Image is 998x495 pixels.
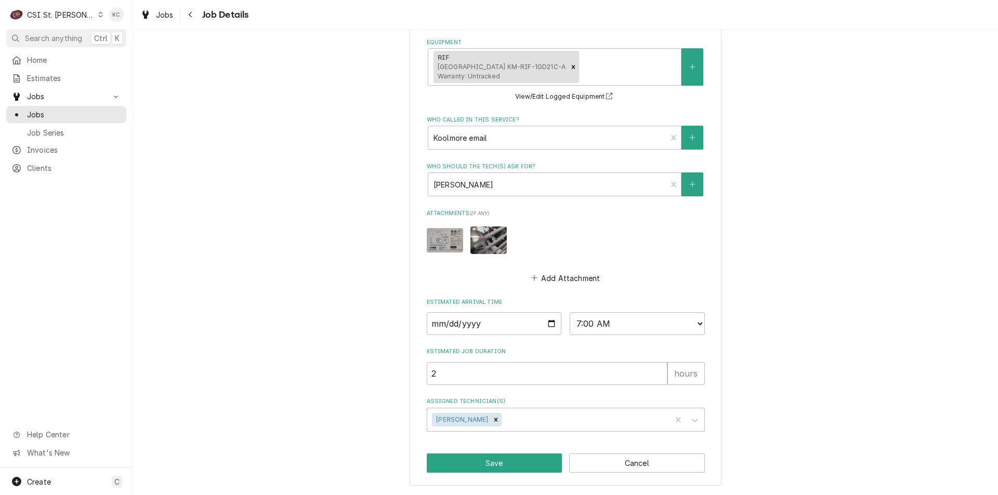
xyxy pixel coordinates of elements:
div: Estimated Job Duration [427,347,705,384]
a: Invoices [6,141,126,158]
label: Attachments [427,209,705,218]
a: Estimates [6,70,126,87]
a: Jobs [136,6,178,23]
div: Button Group Row [427,453,705,473]
div: CSI St. [PERSON_NAME] [27,9,95,20]
span: Invoices [27,144,121,155]
a: Home [6,51,126,69]
a: Go to What's New [6,444,126,461]
strong: RIF [438,53,449,61]
span: Ctrl [94,33,108,44]
span: Home [27,55,121,65]
span: Clients [27,163,121,173]
div: Remove [object Object] [568,51,579,83]
span: Job Series [27,127,121,138]
button: Navigate back [182,6,199,23]
label: Who called in this service? [427,116,705,124]
label: Assigned Technician(s) [427,397,705,406]
button: Add Attachment [529,271,602,285]
label: Estimated Arrival Time [427,298,705,306]
div: Assigned Technician(s) [427,397,705,431]
span: What's New [27,447,120,458]
button: Create New Contact [681,172,703,196]
span: Search anything [25,33,82,44]
div: Remove Moe Hamed [490,413,502,426]
svg: Create New Contact [689,181,695,188]
div: C [9,7,24,22]
label: Who should the tech(s) ask for? [427,163,705,171]
div: Equipment [427,38,705,103]
span: ( if any ) [469,210,489,216]
span: Jobs [27,91,106,102]
span: K [115,33,120,44]
label: Estimated Job Duration [427,347,705,356]
div: Estimated Arrival Time [427,298,705,335]
div: [PERSON_NAME] [432,413,490,426]
a: Go to Help Center [6,426,126,443]
svg: Create New Equipment [689,63,695,71]
a: Job Series [6,124,126,141]
a: Go to Jobs [6,88,126,105]
label: Equipment [427,38,705,47]
span: Help Center [27,429,120,440]
span: [GEOGRAPHIC_DATA] KM-RIF-1GD21C-A Warranty: Untracked [438,63,566,80]
span: Estimates [27,73,121,84]
span: C [114,476,120,487]
div: KC [109,7,124,22]
span: Jobs [27,109,121,120]
button: Create New Contact [681,126,703,150]
a: Jobs [6,106,126,123]
svg: Create New Contact [689,134,695,141]
div: Kelly Christen's Avatar [109,7,124,22]
div: CSI St. Louis's Avatar [9,7,24,22]
span: Create [27,477,51,486]
button: Create New Equipment [681,48,703,85]
button: View/Edit Logged Equipment [514,90,618,103]
select: Time Select [570,312,705,335]
button: Search anythingCtrlK [6,29,126,47]
span: Jobs [156,9,174,20]
img: rRSqa5TS6m9lB61DoIxN [427,228,463,252]
div: Attachments [427,209,705,285]
div: Who called in this service? [427,116,705,150]
div: Button Group [427,453,705,473]
div: Who should the tech(s) ask for? [427,163,705,196]
span: Job Details [199,8,249,22]
input: Date [427,312,562,335]
div: hours [667,362,705,385]
button: Cancel [569,453,705,473]
a: Clients [6,159,126,177]
img: gqBqjcfCTumTGVUqRhga [470,226,507,254]
button: Save [427,453,562,473]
